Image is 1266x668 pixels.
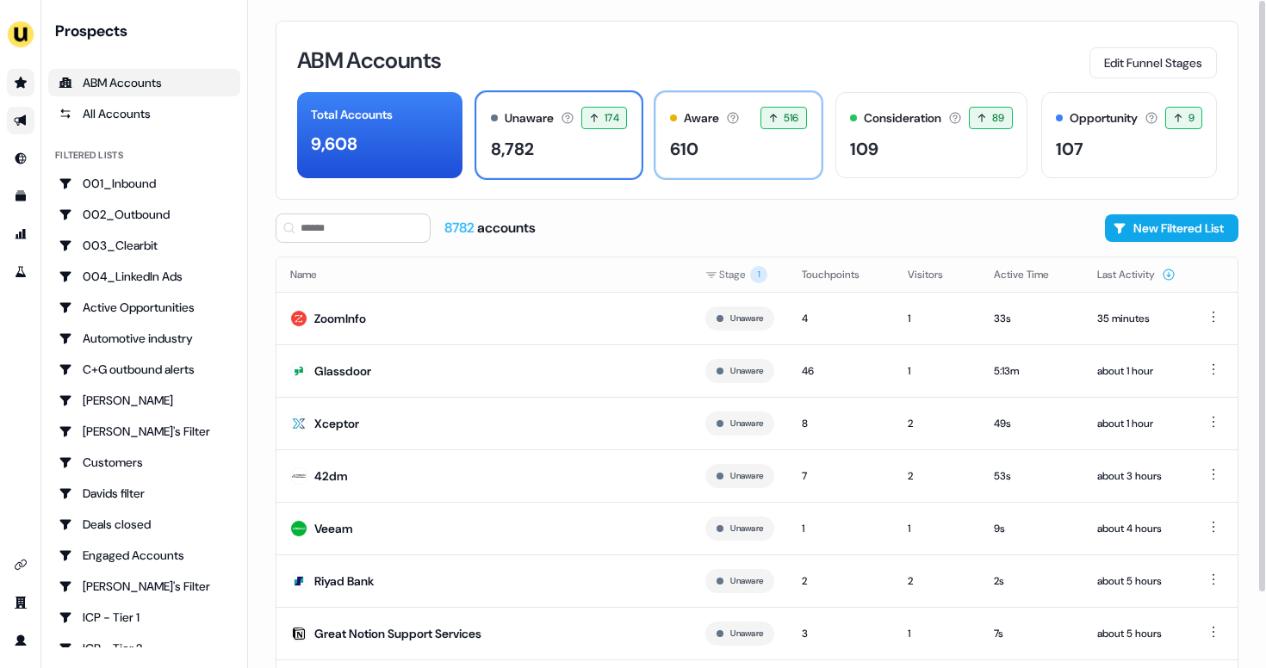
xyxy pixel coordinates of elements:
[908,362,966,380] div: 1
[908,520,966,537] div: 1
[784,109,799,127] span: 516
[994,572,1070,590] div: 2s
[994,467,1070,485] div: 53s
[314,625,481,642] div: Great Notion Support Services
[59,392,230,409] div: [PERSON_NAME]
[59,578,230,595] div: [PERSON_NAME]'s Filter
[730,468,763,484] button: Unaware
[59,640,230,657] div: ICP - Tier 2
[730,416,763,431] button: Unaware
[1070,109,1138,127] div: Opportunity
[55,21,240,41] div: Prospects
[1097,310,1176,327] div: 35 minutes
[314,467,348,485] div: 42dm
[314,310,366,327] div: ZoomInfo
[7,220,34,248] a: Go to attribution
[802,520,880,537] div: 1
[1097,572,1176,590] div: about 5 hours
[730,363,763,379] button: Unaware
[59,299,230,316] div: Active Opportunities
[444,219,536,238] div: accounts
[730,573,763,589] button: Unaware
[7,627,34,654] a: Go to profile
[505,109,554,127] div: Unaware
[684,109,719,127] div: Aware
[864,109,941,127] div: Consideration
[730,626,763,641] button: Unaware
[59,485,230,502] div: Davids filter
[59,74,230,91] div: ABM Accounts
[48,356,240,383] a: Go to C+G outbound alerts
[55,148,123,163] div: Filtered lists
[802,259,880,290] button: Touchpoints
[7,182,34,210] a: Go to templates
[59,330,230,347] div: Automotive industry
[48,541,240,569] a: Go to Engaged Accounts
[48,100,240,127] a: All accounts
[7,69,34,96] a: Go to prospects
[802,362,880,380] div: 46
[276,257,692,292] th: Name
[314,572,374,590] div: Riyad Bank
[48,325,240,352] a: Go to Automotive industry
[994,625,1070,642] div: 7s
[7,258,34,286] a: Go to experiments
[730,521,763,536] button: Unaware
[992,109,1005,127] span: 89
[802,625,880,642] div: 3
[491,136,534,162] div: 8,782
[750,266,767,283] span: 1
[802,415,880,432] div: 8
[314,520,353,537] div: Veeam
[802,572,880,590] div: 2
[311,131,357,157] div: 9,608
[670,136,698,162] div: 610
[59,609,230,626] div: ICP - Tier 1
[994,259,1070,290] button: Active Time
[314,362,371,380] div: Glassdoor
[48,69,240,96] a: ABM Accounts
[1097,259,1176,290] button: Last Activity
[605,109,619,127] span: 174
[908,415,966,432] div: 2
[908,625,966,642] div: 1
[802,310,880,327] div: 4
[1097,467,1176,485] div: about 3 hours
[1089,47,1217,78] button: Edit Funnel Stages
[730,311,763,326] button: Unaware
[59,206,230,223] div: 002_Outbound
[48,232,240,259] a: Go to 003_Clearbit
[297,49,441,71] h3: ABM Accounts
[48,634,240,662] a: Go to ICP - Tier 2
[48,170,240,197] a: Go to 001_Inbound
[48,263,240,290] a: Go to 004_LinkedIn Ads
[48,201,240,228] a: Go to 002_Outbound
[994,310,1070,327] div: 33s
[59,105,230,122] div: All Accounts
[48,479,240,507] a: Go to Davids filter
[1097,362,1176,380] div: about 1 hour
[1105,214,1238,242] button: New Filtered List
[48,417,240,445] a: Go to Charlotte's Filter
[48,387,240,414] a: Go to Charlotte Stone
[908,259,964,290] button: Visitors
[1056,136,1083,162] div: 107
[314,415,359,432] div: Xceptor
[1097,520,1176,537] div: about 4 hours
[1188,109,1195,127] span: 9
[59,423,230,440] div: [PERSON_NAME]'s Filter
[7,107,34,134] a: Go to outbound experience
[994,415,1070,432] div: 49s
[48,510,240,538] a: Go to Deals closed
[48,603,240,631] a: Go to ICP - Tier 1
[48,294,240,321] a: Go to Active Opportunities
[48,572,240,600] a: Go to Geneviève's Filter
[444,219,477,237] span: 8782
[59,237,230,254] div: 003_Clearbit
[802,467,880,485] div: 7
[59,361,230,378] div: C+G outbound alerts
[7,551,34,578] a: Go to integrations
[908,310,966,327] div: 1
[7,145,34,172] a: Go to Inbound
[908,467,966,485] div: 2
